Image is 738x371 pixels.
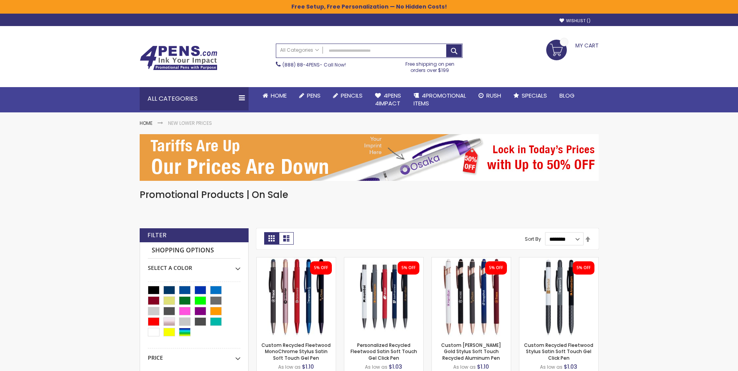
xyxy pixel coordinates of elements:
span: $1.03 [564,363,577,371]
a: Rush [472,87,507,104]
a: 4PROMOTIONALITEMS [407,87,472,112]
a: Custom Lexi Rose Gold Stylus Soft Touch Recycled Aluminum Pen [432,257,511,264]
div: Free shipping on pen orders over $199 [397,58,463,73]
a: Personalized Recycled Fleetwood Satin Soft Touch Gel Click Pen [344,257,423,264]
a: Home [140,120,153,126]
a: Pens [293,87,327,104]
img: Personalized Recycled Fleetwood Satin Soft Touch Gel Click Pen [344,257,423,336]
a: 4Pens4impact [369,87,407,112]
strong: Grid [264,232,279,245]
span: $1.10 [477,363,489,371]
span: - Call Now! [282,61,346,68]
div: 5% OFF [401,265,415,271]
div: Price [148,348,240,362]
div: 5% OFF [489,265,503,271]
a: Custom Recycled Fleetwood MonoChrome Stylus Satin Soft Touch Gel Pen [261,342,331,361]
a: Custom Recycled Fleetwood Stylus Satin Soft Touch Gel Click Pen [524,342,593,361]
strong: Shopping Options [148,242,240,259]
strong: Filter [147,231,167,240]
img: New Lower Prices [140,134,599,181]
a: All Categories [276,44,323,57]
div: All Categories [140,87,249,110]
a: Home [256,87,293,104]
span: Specials [522,91,547,100]
span: Pencils [341,91,363,100]
div: 5% OFF [314,265,328,271]
img: 4Pens Custom Pens and Promotional Products [140,45,217,70]
a: Custom Recycled Fleetwood Stylus Satin Soft Touch Gel Click Pen [519,257,598,264]
span: All Categories [280,47,319,53]
span: Blog [559,91,575,100]
a: Wishlist [559,18,591,24]
a: Pencils [327,87,369,104]
a: (888) 88-4PENS [282,61,320,68]
label: Sort By [525,236,541,242]
span: $1.03 [389,363,402,371]
img: Custom Recycled Fleetwood MonoChrome Stylus Satin Soft Touch Gel Pen [257,257,336,336]
img: Custom Recycled Fleetwood Stylus Satin Soft Touch Gel Click Pen [519,257,598,336]
span: Home [271,91,287,100]
span: $1.10 [302,363,314,371]
a: Blog [553,87,581,104]
a: Custom Recycled Fleetwood MonoChrome Stylus Satin Soft Touch Gel Pen [257,257,336,264]
h1: Promotional Products | On Sale [140,189,599,201]
strong: New Lower Prices [168,120,212,126]
a: Specials [507,87,553,104]
span: 4PROMOTIONAL ITEMS [414,91,466,107]
img: Custom Lexi Rose Gold Stylus Soft Touch Recycled Aluminum Pen [432,257,511,336]
span: As low as [365,364,387,370]
a: Personalized Recycled Fleetwood Satin Soft Touch Gel Click Pen [351,342,417,361]
span: As low as [453,364,476,370]
span: As low as [278,364,301,370]
span: As low as [540,364,563,370]
span: Rush [486,91,501,100]
div: 5% OFF [577,265,591,271]
span: 4Pens 4impact [375,91,401,107]
a: Custom [PERSON_NAME] Gold Stylus Soft Touch Recycled Aluminum Pen [441,342,501,361]
span: Pens [307,91,321,100]
div: Select A Color [148,259,240,272]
